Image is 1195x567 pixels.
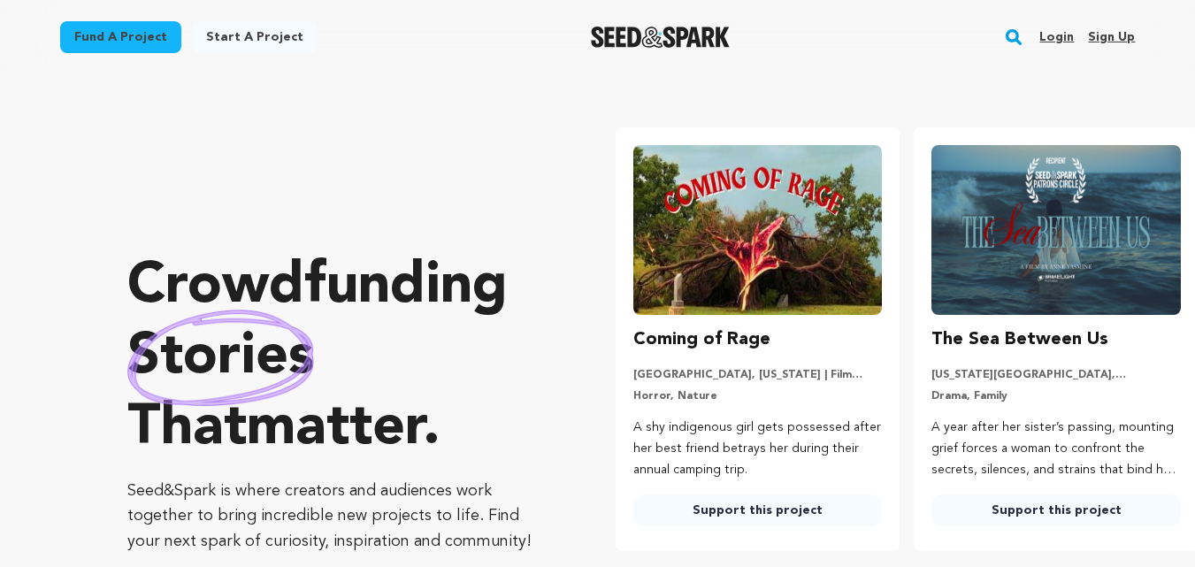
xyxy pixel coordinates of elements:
img: The Sea Between Us image [931,145,1181,315]
a: Seed&Spark Homepage [591,27,730,48]
p: Drama, Family [931,389,1181,403]
a: Support this project [633,494,883,526]
p: [US_STATE][GEOGRAPHIC_DATA], [US_STATE] | Film Short [931,368,1181,382]
img: Seed&Spark Logo Dark Mode [591,27,730,48]
h3: Coming of Rage [633,326,770,354]
p: Crowdfunding that . [127,252,545,464]
img: hand sketched image [127,310,314,406]
p: A year after her sister’s passing, mounting grief forces a woman to confront the secrets, silence... [931,418,1181,480]
a: Fund a project [60,21,181,53]
a: Login [1039,23,1074,51]
a: Sign up [1088,23,1135,51]
img: Coming of Rage image [633,145,883,315]
p: [GEOGRAPHIC_DATA], [US_STATE] | Film Short [633,368,883,382]
h3: The Sea Between Us [931,326,1108,354]
p: A shy indigenous girl gets possessed after her best friend betrays her during their annual campin... [633,418,883,480]
a: Start a project [192,21,318,53]
p: Seed&Spark is where creators and audiences work together to bring incredible new projects to life... [127,479,545,555]
span: matter [247,401,423,457]
p: Horror, Nature [633,389,883,403]
a: Support this project [931,494,1181,526]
